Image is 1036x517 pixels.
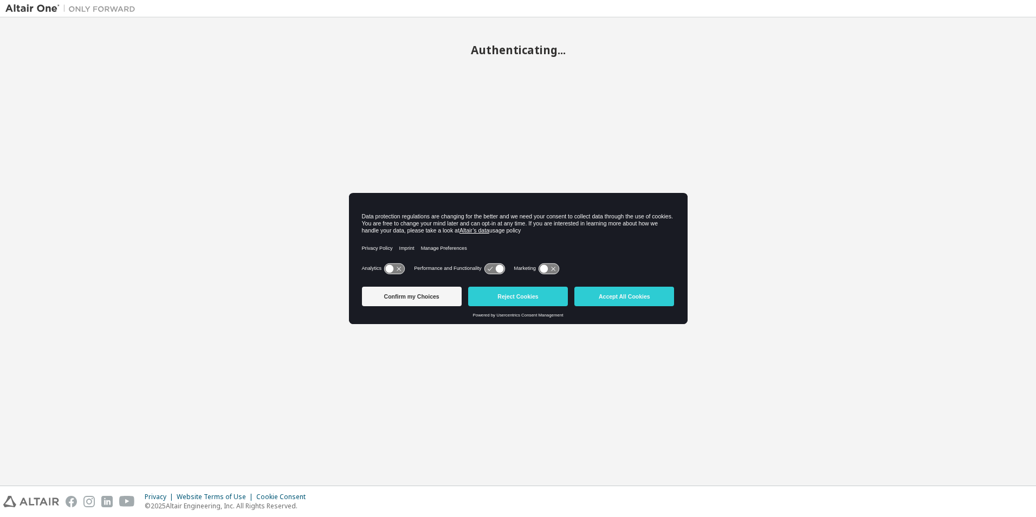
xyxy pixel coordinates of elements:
[177,493,256,501] div: Website Terms of Use
[119,496,135,507] img: youtube.svg
[145,501,312,510] p: © 2025 Altair Engineering, Inc. All Rights Reserved.
[256,493,312,501] div: Cookie Consent
[5,43,1031,57] h2: Authenticating...
[3,496,59,507] img: altair_logo.svg
[101,496,113,507] img: linkedin.svg
[145,493,177,501] div: Privacy
[5,3,141,14] img: Altair One
[83,496,95,507] img: instagram.svg
[66,496,77,507] img: facebook.svg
